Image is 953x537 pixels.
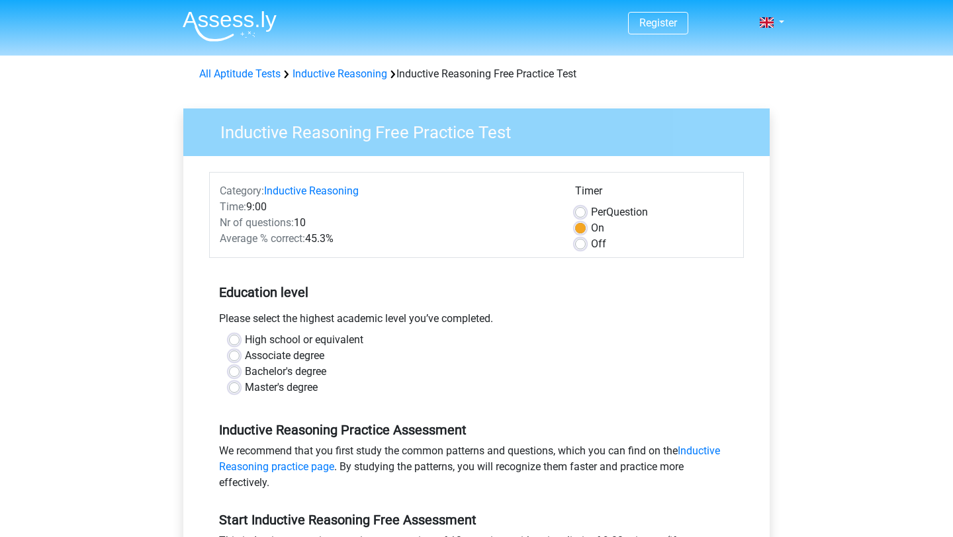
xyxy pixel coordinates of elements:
[591,204,648,220] label: Question
[245,332,363,348] label: High school or equivalent
[245,348,324,364] label: Associate degree
[220,200,246,213] span: Time:
[183,11,277,42] img: Assessly
[639,17,677,29] a: Register
[591,206,606,218] span: Per
[194,66,759,82] div: Inductive Reasoning Free Practice Test
[210,231,565,247] div: 45.3%
[210,215,565,231] div: 10
[245,364,326,380] label: Bachelor's degree
[210,199,565,215] div: 9:00
[204,117,760,143] h3: Inductive Reasoning Free Practice Test
[220,232,305,245] span: Average % correct:
[199,67,281,80] a: All Aptitude Tests
[245,380,318,395] label: Master's degree
[591,220,604,236] label: On
[219,422,734,438] h5: Inductive Reasoning Practice Assessment
[264,185,359,197] a: Inductive Reasoning
[220,216,294,229] span: Nr of questions:
[209,311,744,332] div: Please select the highest academic level you’ve completed.
[220,185,264,197] span: Category:
[219,512,734,528] h5: Start Inductive Reasoning Free Assessment
[575,183,733,204] div: Timer
[591,236,606,252] label: Off
[293,67,387,80] a: Inductive Reasoning
[209,443,744,496] div: We recommend that you first study the common patterns and questions, which you can find on the . ...
[219,279,734,306] h5: Education level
